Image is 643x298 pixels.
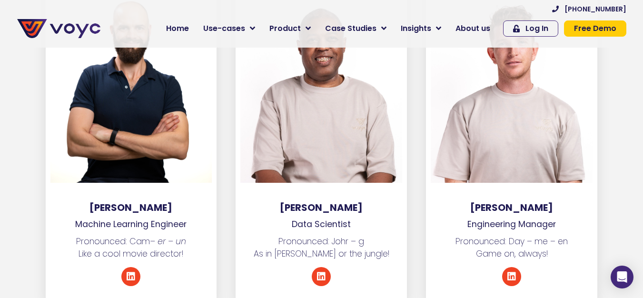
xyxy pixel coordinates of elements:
[46,218,217,230] p: Machine Learning Engineer
[325,23,376,34] span: Case Studies
[203,23,245,34] span: Use-cases
[564,6,626,12] span: [PHONE_NUMBER]
[318,19,394,38] a: Case Studies
[196,19,262,38] a: Use-cases
[269,23,301,34] span: Product
[448,19,497,38] a: About us
[17,19,100,38] img: voyc-full-logo
[455,23,490,34] span: About us
[426,202,597,213] h3: [PERSON_NAME]
[262,19,318,38] a: Product
[525,25,548,32] span: Log In
[236,235,407,260] p: Pronounced: Johr – g As in [PERSON_NAME] or the jungle!
[236,202,407,213] h3: [PERSON_NAME]
[503,20,558,37] a: Log In
[150,236,186,247] em: – er – un
[574,25,616,32] span: Free Demo
[552,6,626,12] a: [PHONE_NUMBER]
[611,266,633,288] div: Open Intercom Messenger
[46,202,217,213] h3: [PERSON_NAME]
[159,19,196,38] a: Home
[564,20,626,37] a: Free Demo
[401,23,431,34] span: Insights
[426,218,597,230] p: Engineering Manager
[394,19,448,38] a: Insights
[166,23,189,34] span: Home
[426,235,597,260] p: Pronounced: Day – me – en Game on, always!
[46,235,217,260] p: Pronounced: Cam Like a cool movie director!
[236,218,407,230] p: Data Scientist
